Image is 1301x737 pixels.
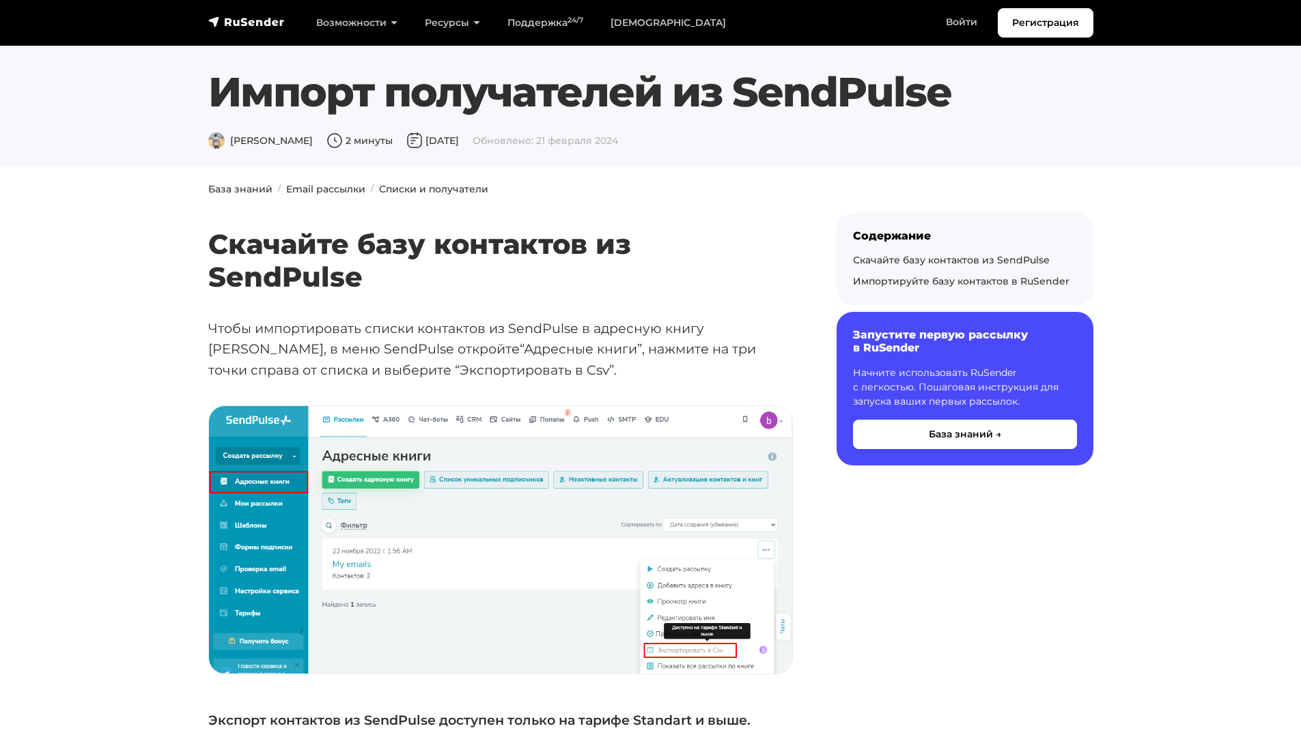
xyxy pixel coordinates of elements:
a: Поддержка24/7 [494,9,597,37]
sup: 24/7 [568,16,583,25]
span: [DATE] [406,134,459,147]
h6: Запустите первую рассылку в RuSender [853,328,1077,354]
a: Войти [932,8,991,36]
button: База знаний → [853,420,1077,449]
nav: breadcrumb [200,182,1102,197]
p: Чтобы импортировать списки контактов из SendPulse в адресную книгу [PERSON_NAME], в меню SendPuls... [208,318,793,381]
span: Обновлено: 21 февраля 2024 [473,134,618,147]
a: База знаний [208,183,272,195]
span: [PERSON_NAME] [208,134,313,147]
div: Содержание [853,229,1077,242]
span: 2 минуты [326,134,393,147]
h2: Скачайте базу контактов из SendPulse [208,188,793,293]
a: Ресурсы [411,9,494,37]
a: Списки и получатели [379,183,488,195]
a: Возможности [303,9,411,37]
img: Дата публикации [406,132,423,149]
strong: Экспорт контактов из SendPulse доступен только на тарифе Standart и выше. [208,712,751,728]
a: Email рассылки [286,183,365,195]
h1: Импорт получателей из SendPulse [208,68,1093,117]
img: Время чтения [326,132,343,149]
a: Скачайте базу контактов из SendPulse [853,254,1050,266]
a: Запустите первую рассылку в RuSender Начните использовать RuSender с легкостью. Пошаговая инструк... [837,312,1093,465]
a: Регистрация [998,8,1093,38]
p: Начните использовать RuSender с легкостью. Пошаговая инструкция для запуска ваших первых рассылок. [853,366,1077,409]
a: Импортируйте базу контактов в RuSender [853,275,1069,287]
img: RuSender [208,15,285,29]
a: [DEMOGRAPHIC_DATA] [597,9,740,37]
